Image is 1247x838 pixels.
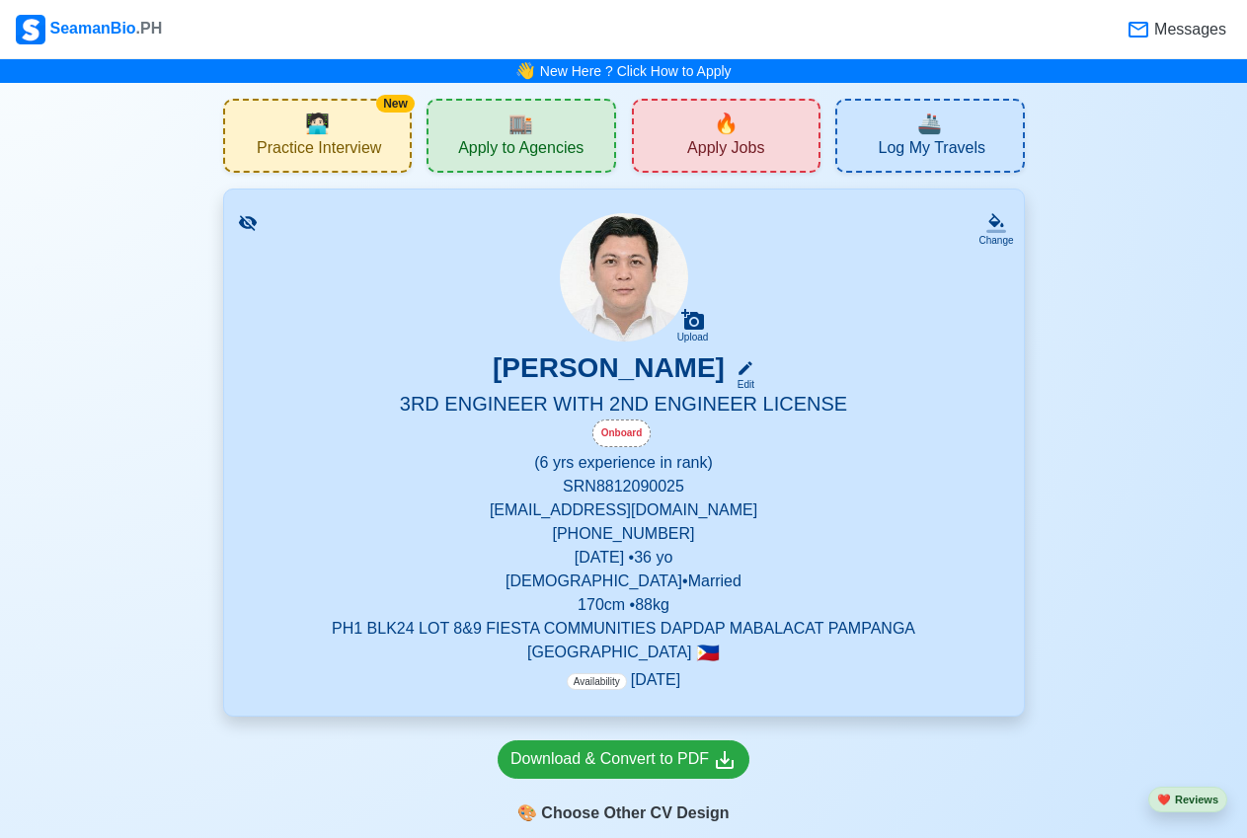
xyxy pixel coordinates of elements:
span: Apply Jobs [687,138,764,163]
span: Availability [567,673,627,690]
div: SeamanBio [16,15,162,44]
p: 170 cm • 88 kg [248,593,1000,617]
p: [DEMOGRAPHIC_DATA] • Married [248,570,1000,593]
p: [PHONE_NUMBER] [248,522,1000,546]
span: Messages [1150,18,1226,41]
span: travel [917,109,942,138]
p: [DATE] [567,668,680,692]
span: Practice Interview [257,138,381,163]
div: Download & Convert to PDF [510,747,737,772]
p: [EMAIL_ADDRESS][DOMAIN_NAME] [248,498,1000,522]
p: (6 yrs experience in rank) [248,451,1000,475]
span: new [714,109,739,138]
h3: [PERSON_NAME] [493,351,725,392]
span: .PH [136,20,163,37]
div: Onboard [592,419,652,447]
div: New [376,95,415,113]
h5: 3RD ENGINEER WITH 2ND ENGINEER LICENSE [248,392,1000,419]
div: Choose Other CV Design [498,795,749,832]
span: Log My Travels [879,138,985,163]
span: interview [305,109,330,138]
a: Download & Convert to PDF [498,740,749,779]
div: Edit [729,377,754,392]
span: Apply to Agencies [458,138,584,163]
span: heart [1157,794,1171,805]
span: 🇵🇭 [696,644,720,662]
p: PH1 BLK24 LOT 8&9 FIESTA COMMUNITIES DAPDAP MABALACAT PAMPANGA [248,617,1000,641]
span: paint [517,801,537,825]
span: agencies [508,109,533,138]
div: Upload [677,332,709,343]
button: heartReviews [1148,787,1227,813]
div: Change [978,233,1013,248]
a: New Here ? Click How to Apply [540,63,732,79]
img: Logo [16,15,45,44]
span: bell [510,55,540,86]
p: [DATE] • 36 yo [248,546,1000,570]
p: SRN 8812090025 [248,475,1000,498]
p: [GEOGRAPHIC_DATA] [248,641,1000,664]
